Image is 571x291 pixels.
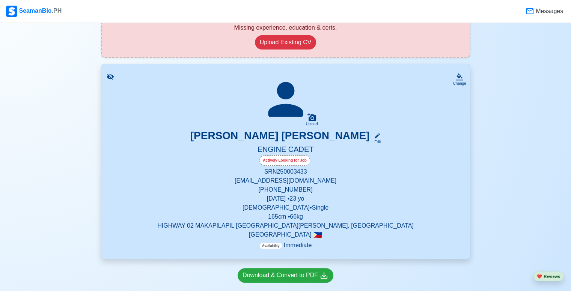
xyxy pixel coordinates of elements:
[110,167,461,176] p: SRN 250003433
[110,145,461,155] h5: ENGINE CADET
[110,221,461,230] p: HIGHWAY 02 MAKAPILAPIL [GEOGRAPHIC_DATA][PERSON_NAME], [GEOGRAPHIC_DATA]
[108,23,464,32] div: Missing experience, education & certs.
[6,6,17,17] img: Logo
[259,243,282,249] span: Availability
[259,241,312,250] p: Immediate
[238,268,333,283] a: Download & Convert to PDF
[110,203,461,212] p: [DEMOGRAPHIC_DATA] • Single
[306,122,318,126] div: Upload
[533,271,563,282] button: heartReviews
[110,230,461,239] p: [GEOGRAPHIC_DATA]
[255,35,316,49] button: Upload Existing CV
[52,7,62,14] span: .PH
[453,81,466,86] div: Change
[243,271,328,280] div: Download & Convert to PDF
[110,212,461,221] p: 165 cm • 66 kg
[371,139,381,145] div: Edit
[110,185,461,194] p: [PHONE_NUMBER]
[6,6,62,17] div: SeamanBio
[313,231,322,238] span: 🇵🇭
[190,129,370,145] h3: [PERSON_NAME] [PERSON_NAME]
[259,155,310,166] div: Actively Looking for Job
[110,176,461,185] p: [EMAIL_ADDRESS][DOMAIN_NAME]
[537,274,542,279] span: heart
[534,7,563,16] span: Messages
[110,194,461,203] p: [DATE] • 23 yo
